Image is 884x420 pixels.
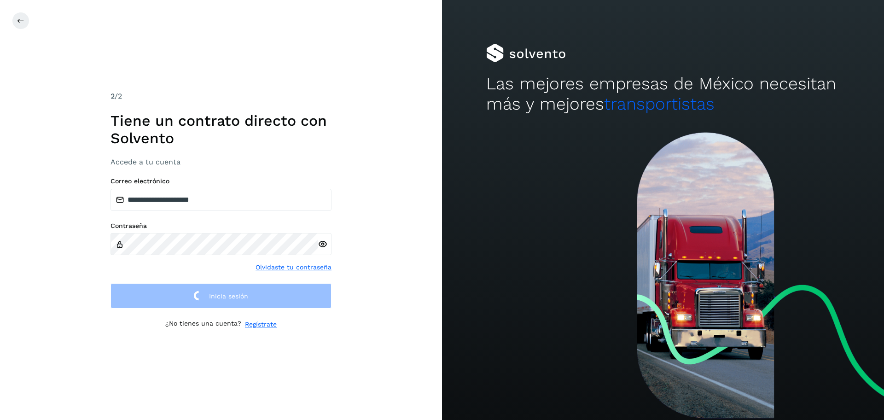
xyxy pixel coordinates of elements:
div: /2 [110,91,331,102]
a: Regístrate [245,320,277,329]
p: ¿No tienes una cuenta? [165,320,241,329]
label: Contraseña [110,222,331,230]
a: Olvidaste tu contraseña [256,262,331,272]
h2: Las mejores empresas de México necesitan más y mejores [486,74,840,115]
h1: Tiene un contrato directo con Solvento [110,112,331,147]
span: 2 [110,92,115,100]
button: Inicia sesión [110,283,331,309]
span: transportistas [604,94,715,114]
label: Correo electrónico [110,177,331,185]
h3: Accede a tu cuenta [110,157,331,166]
span: Inicia sesión [209,293,248,299]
